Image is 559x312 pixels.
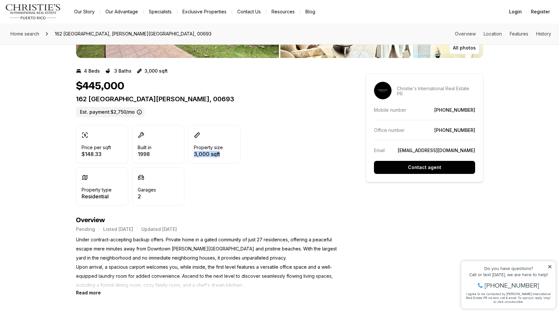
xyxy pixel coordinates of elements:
[8,29,42,39] a: Home search
[531,9,550,14] span: Register
[82,194,112,199] p: Residential
[434,127,475,133] a: [PHONE_NUMBER]
[232,7,266,16] button: Contact Us
[7,15,94,19] div: Do you have questions?
[105,66,132,76] button: 3 Baths
[194,151,223,157] p: 3,000 sqft
[266,7,300,16] a: Resources
[76,235,342,290] p: Under contract-accepting backup offers. Private home in a gated community of just 27 residences, ...
[138,187,156,192] p: Garages
[374,127,405,133] p: Office number
[7,21,94,25] div: Call or text [DATE], we are here to help!
[455,31,476,36] a: Skip to: Overview
[10,31,39,36] span: Home search
[455,31,551,36] nav: Page section menu
[510,31,528,36] a: Skip to: Features
[484,31,502,36] a: Skip to: Location
[5,4,61,20] img: logo
[52,29,214,39] span: 162 [GEOGRAPHIC_DATA], [PERSON_NAME][GEOGRAPHIC_DATA], 00693
[114,68,132,74] p: 3 Baths
[82,187,112,192] p: Property type
[177,7,232,16] a: Exclusive Properties
[144,7,177,16] a: Specialists
[449,42,479,54] button: All photos
[398,148,475,153] a: [EMAIL_ADDRESS][DOMAIN_NAME]
[8,40,93,52] span: I agree to be contacted by [PERSON_NAME] International Real Estate PR via text, call & email. To ...
[76,290,101,295] button: Read more
[434,107,475,113] a: [PHONE_NUMBER]
[536,31,551,36] a: Skip to: History
[82,151,111,157] p: $148.33
[141,227,177,232] p: Updated [DATE]
[300,7,320,16] a: Blog
[138,194,156,199] p: 2
[138,151,151,157] p: 1998
[374,161,475,174] button: Contact agent
[27,31,81,37] span: [PHONE_NUMBER]
[69,7,100,16] a: Our Story
[397,86,475,96] p: Christie's International Real Estate PR
[505,5,526,18] button: Login
[194,145,223,150] p: Property size
[76,95,342,103] p: 162 [GEOGRAPHIC_DATA][PERSON_NAME], 00693
[76,107,145,117] label: Est. payment: $2,750/mo
[100,7,143,16] a: Our Advantage
[103,227,133,232] p: Listed [DATE]
[82,145,111,150] p: Price per sqft
[76,216,342,224] h4: Overview
[76,227,95,232] p: Pending
[509,9,522,14] span: Login
[453,45,476,50] p: All photos
[408,165,441,170] p: Contact agent
[374,107,406,113] p: Mobile number
[374,148,385,153] p: Email
[138,145,151,150] p: Built in
[76,80,124,92] h1: $445,000
[84,68,100,74] p: 4 Beds
[145,68,168,74] p: 3,000 sqft
[527,5,554,18] button: Register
